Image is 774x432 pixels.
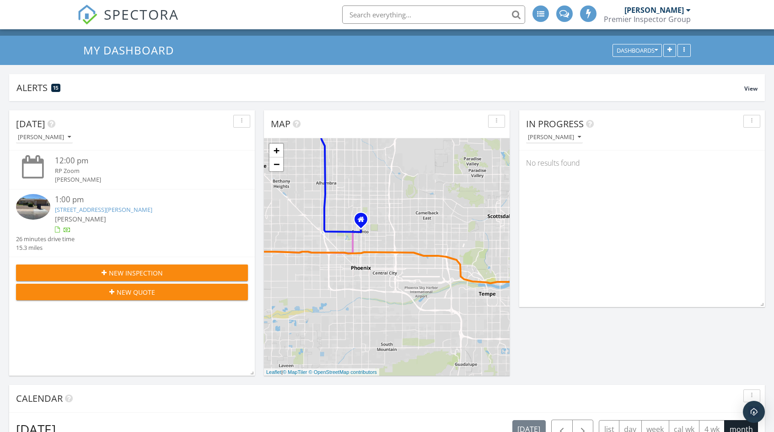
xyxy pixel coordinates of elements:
div: RP Zoom [55,167,229,175]
div: 15.3 miles [16,243,75,252]
a: Leaflet [266,369,281,375]
span: New Inspection [109,268,163,278]
div: [PERSON_NAME] [18,134,71,140]
span: In Progress [526,118,584,130]
img: 9581715%2Freports%2Fad892f74-27a2-4fd5-99cb-61c13573b518%2Fcover_photos%2F1DurMHGFE8LqdoEODswT%2F... [16,194,50,220]
button: New Quote [16,284,248,300]
span: [DATE] [16,118,45,130]
div: 12:00 pm [55,155,229,167]
div: Alerts [16,81,744,94]
a: Zoom in [269,144,283,157]
div: [PERSON_NAME] [624,5,684,15]
div: Open Intercom Messenger [743,401,765,423]
a: SPECTORA [77,12,179,32]
button: New Inspection [16,265,248,281]
span: New Quote [117,287,155,297]
a: Zoom out [269,157,283,171]
a: © OpenStreetMap contributors [309,369,377,375]
button: Dashboards [613,44,662,57]
div: [PERSON_NAME] [528,134,581,140]
a: © MapTiler [283,369,307,375]
span: SPECTORA [104,5,179,24]
div: 3030 N Central Ave, Ste 807, Phoenix AZ 85012 [361,219,366,225]
span: Map [271,118,290,130]
div: Dashboards [617,48,658,54]
a: [STREET_ADDRESS][PERSON_NAME] [55,205,152,214]
span: Calendar [16,392,63,405]
div: 26 minutes drive time [16,235,75,243]
div: No results found [519,151,765,175]
div: Premier Inspector Group [604,15,691,24]
span: View [744,85,758,92]
span: [PERSON_NAME] [55,215,106,223]
img: The Best Home Inspection Software - Spectora [77,5,97,25]
input: Search everything... [342,5,525,24]
div: | [264,368,379,376]
div: 1:00 pm [55,194,229,205]
a: My Dashboard [83,43,182,58]
span: 15 [53,85,59,91]
div: [PERSON_NAME] [55,175,229,184]
button: [PERSON_NAME] [526,131,583,144]
button: [PERSON_NAME] [16,131,73,144]
a: 1:00 pm [STREET_ADDRESS][PERSON_NAME] [PERSON_NAME] 26 minutes drive time 15.3 miles [16,194,248,253]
